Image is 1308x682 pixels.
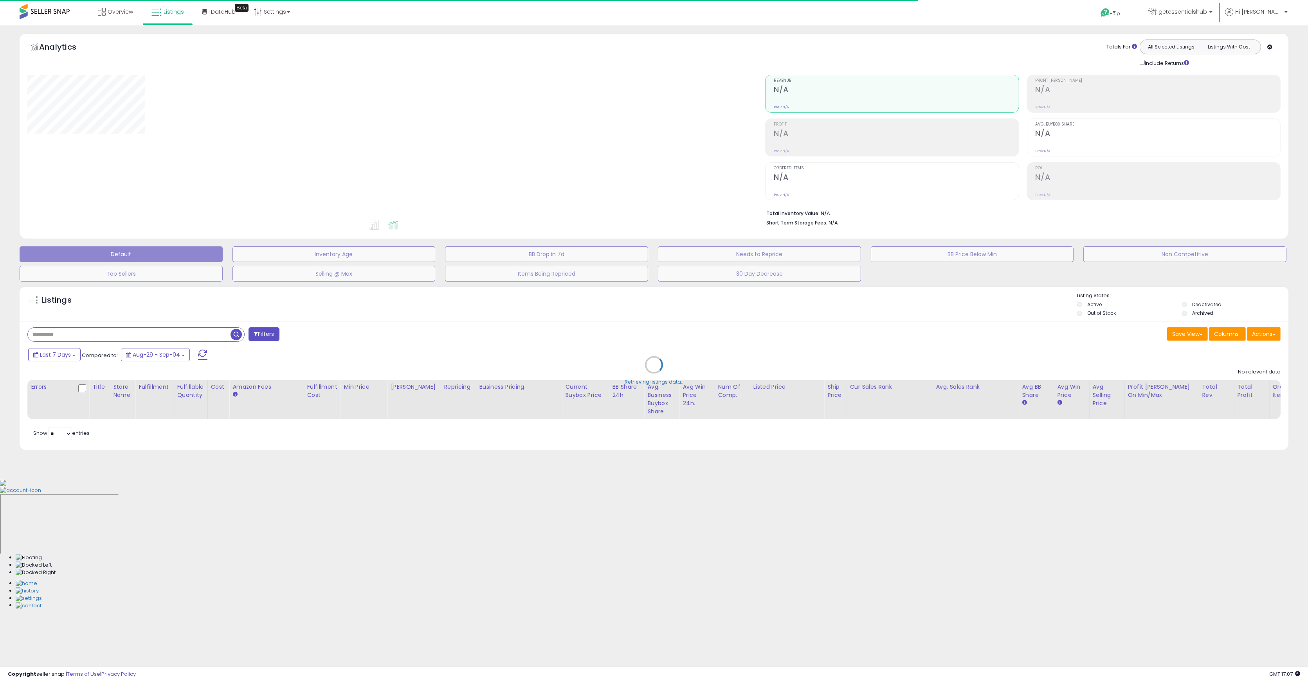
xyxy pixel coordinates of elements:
span: DataHub [211,8,236,16]
img: Docked Right [16,569,56,576]
small: Prev: N/A [1036,105,1051,109]
button: Non Competitive [1083,246,1286,262]
span: Hi [PERSON_NAME] [1235,8,1282,16]
img: Contact [16,602,41,610]
button: Selling @ Max [232,266,436,282]
small: Prev: N/A [774,105,789,109]
span: Avg. Buybox Share [1036,122,1280,127]
b: Short Term Storage Fees: [766,219,827,226]
button: BB Drop in 7d [445,246,648,262]
h2: N/A [774,129,1018,140]
span: Overview [108,8,133,16]
small: Prev: N/A [1036,192,1051,197]
h5: Analytics [39,41,92,54]
h2: N/A [1036,173,1280,183]
button: 30 Day Decrease [658,266,861,282]
img: Home [16,580,37,587]
h2: N/A [1036,85,1280,96]
small: Prev: N/A [1036,149,1051,153]
div: Include Returns [1134,58,1198,67]
h2: N/A [774,85,1018,96]
b: Total Inventory Value: [766,210,820,217]
span: Revenue [774,79,1018,83]
small: Prev: N/A [774,192,789,197]
button: All Selected Listings [1142,42,1200,52]
span: Ordered Items [774,166,1018,170]
h2: N/A [1036,129,1280,140]
img: Settings [16,595,42,602]
span: Listings [164,8,184,16]
small: Prev: N/A [774,149,789,153]
i: Get Help [1100,8,1110,18]
div: Retrieving listings data.. [625,379,683,386]
a: Help [1094,2,1136,25]
span: Profit [PERSON_NAME] [1036,79,1280,83]
button: Top Sellers [20,266,223,282]
button: Listings With Cost [1200,42,1258,52]
button: Default [20,246,223,262]
button: Needs to Reprice [658,246,861,262]
span: getessentialshub [1158,8,1207,16]
h2: N/A [774,173,1018,183]
span: ROI [1036,166,1280,170]
div: Totals For [1106,43,1137,51]
img: History [16,587,39,595]
img: Docked Left [16,562,52,569]
button: Inventory Age [232,246,436,262]
span: N/A [829,219,838,226]
span: Profit [774,122,1018,127]
img: Floating [16,554,42,562]
span: Help [1110,10,1121,17]
button: Items Being Repriced [445,266,648,282]
button: BB Price Below Min [871,246,1074,262]
div: Tooltip anchor [235,4,249,12]
a: Hi [PERSON_NAME] [1225,8,1288,25]
li: N/A [766,208,1275,217]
